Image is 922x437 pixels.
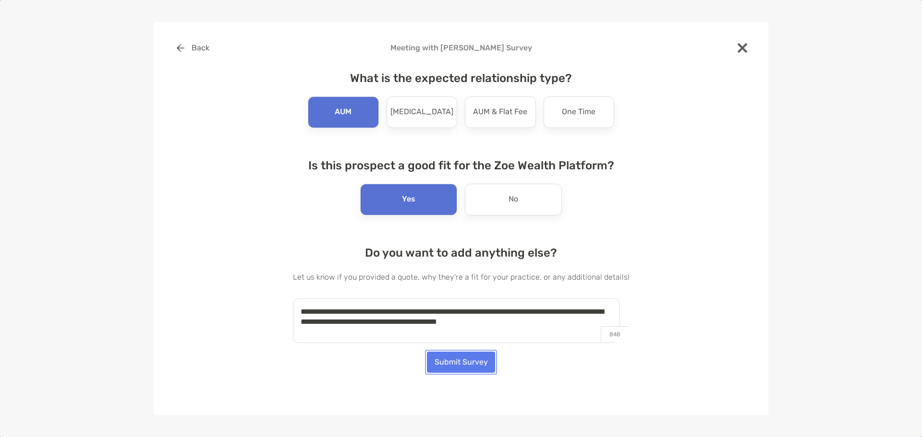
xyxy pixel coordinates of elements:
[402,192,415,207] p: Yes
[390,105,453,120] p: [MEDICAL_DATA]
[177,44,184,52] img: button icon
[335,105,352,120] p: AUM
[169,37,217,59] button: Back
[293,246,630,260] h4: Do you want to add anything else?
[473,105,527,120] p: AUM & Flat Fee
[293,271,630,283] p: Let us know if you provided a quote, why they're a fit for your practice, or any additional details!
[293,71,630,85] h4: What is the expected relationship type?
[738,43,747,53] img: close modal
[601,326,629,343] p: 848
[562,105,595,120] p: One Time
[509,192,518,207] p: No
[427,352,495,373] button: Submit Survey
[293,159,630,172] h4: Is this prospect a good fit for the Zoe Wealth Platform?
[169,43,753,52] h4: Meeting with [PERSON_NAME] Survey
